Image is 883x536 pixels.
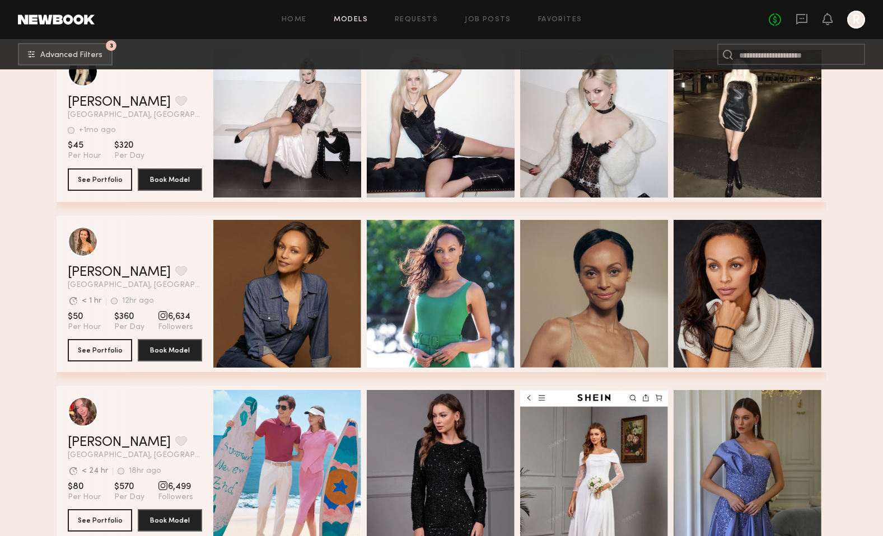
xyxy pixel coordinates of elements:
[114,151,144,161] span: Per Day
[158,481,193,492] span: 6,499
[79,126,116,134] div: +1mo ago
[68,322,101,332] span: Per Hour
[138,339,202,361] button: Book Model
[68,436,171,449] a: [PERSON_NAME]
[114,311,144,322] span: $360
[68,481,101,492] span: $80
[110,43,113,48] span: 3
[847,11,865,29] a: R
[68,266,171,279] a: [PERSON_NAME]
[68,452,202,459] span: [GEOGRAPHIC_DATA], [GEOGRAPHIC_DATA]
[18,43,113,65] button: 3Advanced Filters
[334,16,368,23] a: Models
[122,297,154,305] div: 12hr ago
[138,509,202,532] button: Book Model
[114,492,144,502] span: Per Day
[68,281,202,289] span: [GEOGRAPHIC_DATA], [GEOGRAPHIC_DATA]
[158,492,193,502] span: Followers
[114,481,144,492] span: $570
[138,168,202,191] button: Book Model
[114,140,144,151] span: $320
[68,96,171,109] a: [PERSON_NAME]
[82,467,108,475] div: < 24 hr
[129,467,161,475] div: 18hr ago
[68,111,202,119] span: [GEOGRAPHIC_DATA], [GEOGRAPHIC_DATA]
[465,16,511,23] a: Job Posts
[68,151,101,161] span: Per Hour
[68,140,101,151] span: $45
[538,16,582,23] a: Favorites
[282,16,307,23] a: Home
[395,16,438,23] a: Requests
[40,51,102,59] span: Advanced Filters
[68,509,132,532] button: See Portfolio
[68,339,132,361] button: See Portfolio
[68,492,101,502] span: Per Hour
[158,311,193,322] span: 6,634
[82,297,101,305] div: < 1 hr
[158,322,193,332] span: Followers
[68,311,101,322] span: $50
[68,168,132,191] button: See Portfolio
[114,322,144,332] span: Per Day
